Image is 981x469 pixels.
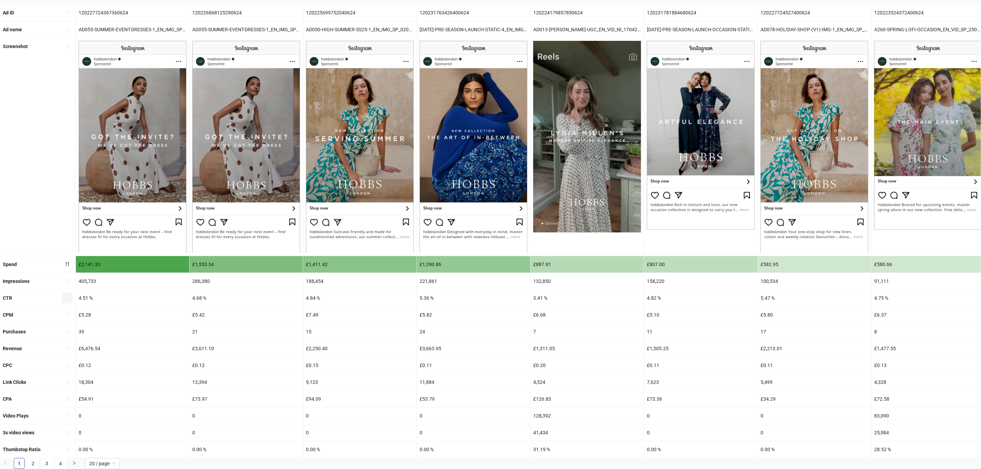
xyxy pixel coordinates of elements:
[190,256,303,273] div: £1,553.34
[758,340,871,357] div: £2,213.01
[531,323,644,340] div: 7
[76,441,189,458] div: 0.00 %
[42,458,52,469] a: 3
[55,458,66,469] li: 4
[644,21,757,38] div: [DATE]-PRE-SEASON-LAUNCH-OCCASION-STATIC-3_EN_IMG_NI_30072025_F_CC_SC1_None_SEASONAL
[644,4,757,21] div: 120231781884680624
[190,357,303,374] div: £0.12
[758,21,871,38] div: AD078-HOLIDAY-SHOP-(V1)-IMG-1_EN_IMG_SP_28052025_F_CC_SC24_USP10_BAU
[758,4,871,21] div: 120227724527400624
[190,441,303,458] div: 0.00 %
[758,273,871,289] div: 100,534
[303,307,417,323] div: £7.49
[303,441,417,458] div: 0.00 %
[3,312,13,318] b: CPM
[3,27,22,32] b: Ad name
[76,391,189,407] div: £54.91
[76,273,189,289] div: 405,733
[531,391,644,407] div: £126.83
[190,290,303,306] div: 4.68 %
[644,290,757,306] div: 4.82 %
[3,447,41,452] b: Thumbstop Ratio
[531,441,644,458] div: 31.19 %
[303,374,417,390] div: 9,123
[3,295,12,301] b: CTR
[65,278,70,283] span: sort-ascending
[65,262,70,266] span: sort-descending
[69,458,80,469] li: Next Page
[417,424,530,441] div: 0
[644,424,757,441] div: 0
[65,363,70,368] span: sort-ascending
[79,41,186,253] img: Screenshot 120227724367360624
[3,44,28,49] b: Screenshot
[758,424,871,441] div: 0
[417,4,530,21] div: 120231763426400624
[3,278,30,284] b: Impressions
[303,273,417,289] div: 188,454
[3,10,14,15] b: Ad ID
[14,458,24,469] a: 1
[644,307,757,323] div: £5.10
[303,340,417,357] div: £2,250.40
[190,391,303,407] div: £73.97
[644,340,757,357] div: £1,505.25
[417,357,530,374] div: £0.11
[3,363,12,368] b: CPC
[758,441,871,458] div: 0.00 %
[76,307,189,323] div: £5.28
[303,256,417,273] div: £1,411.42
[3,329,26,334] b: Purchases
[303,323,417,340] div: 15
[533,41,641,232] img: Screenshot 120224179857850624
[76,256,189,273] div: £2,141.33
[417,340,530,357] div: £3,663.95
[65,346,70,351] span: sort-ascending
[65,10,70,15] span: sort-ascending
[531,408,644,424] div: 128,392
[758,391,871,407] div: £34.29
[647,41,755,230] img: Screenshot 120231781884680624
[531,290,644,306] div: 3.41 %
[758,408,871,424] div: 0
[531,4,644,21] div: 120224179857850624
[190,374,303,390] div: 13,394
[531,256,644,273] div: £887.81
[531,307,644,323] div: £6.68
[76,323,189,340] div: 39
[190,273,303,289] div: 286,380
[417,441,530,458] div: 0.00 %
[758,307,871,323] div: £5.80
[761,41,868,253] img: Screenshot 120227724527400624
[190,408,303,424] div: 0
[644,256,757,273] div: £807.00
[758,357,871,374] div: £0.11
[65,329,70,334] span: sort-ascending
[303,424,417,441] div: 0
[303,21,417,38] div: AD050-HIGH-SUMMER-SS25-1_EN_IMG_SP_02052025_F_CC_SC24_USP10_HIGH-SUMMER-SS25
[65,447,70,452] span: sort-ascending
[76,340,189,357] div: £6,476.54
[65,430,70,435] span: sort-ascending
[303,357,417,374] div: £0.15
[758,323,871,340] div: 17
[531,21,644,38] div: AD013-[PERSON_NAME]-UGC_EN_VID_NI_17042025_F_CC_SC13_None_LYDIA-MILLEN – Copy
[3,430,34,435] b: 3s video views
[306,41,414,253] img: Screenshot 120225699752040624
[72,461,76,465] span: right
[3,262,17,267] b: Spend
[531,424,644,441] div: 41,434
[190,4,303,21] div: 120226868125290624
[417,408,530,424] div: 0
[76,408,189,424] div: 0
[644,408,757,424] div: 0
[27,458,38,469] li: 2
[303,391,417,407] div: £94.09
[303,290,417,306] div: 4.84 %
[644,374,757,390] div: 7,623
[190,340,303,357] div: £3,611.10
[531,273,644,289] div: 132,850
[89,458,116,469] span: 20 / page
[417,21,530,38] div: [DATE]-PRE-SEASON-LAUNCH-STATIC-4_EN_IMG_NI_28072025_F_CC_SC1_USP10_SEASONAL
[76,424,189,441] div: 0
